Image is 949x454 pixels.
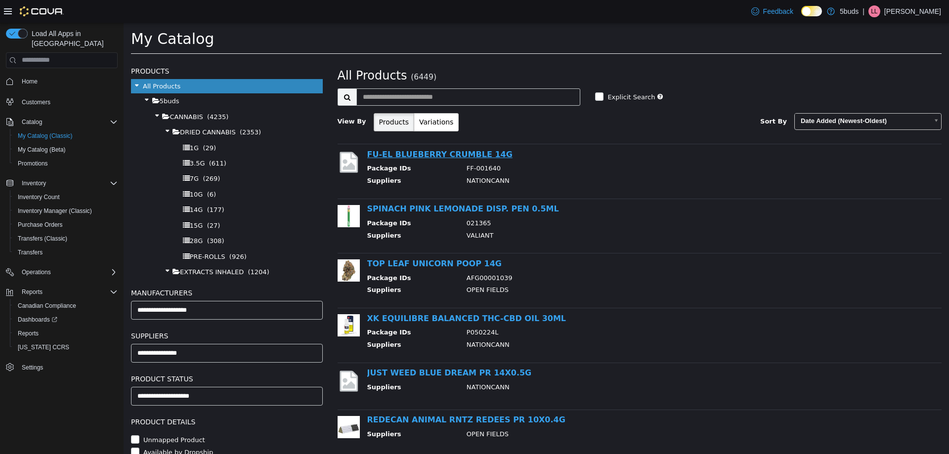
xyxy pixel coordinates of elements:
[18,302,76,310] span: Canadian Compliance
[214,127,236,152] img: missing-image.png
[2,265,122,279] button: Operations
[336,317,796,330] td: NATIONCANN
[336,305,796,317] td: P050224L
[18,362,47,373] a: Settings
[14,191,64,203] a: Inventory Count
[79,122,92,129] span: (29)
[22,98,50,106] span: Customers
[84,183,101,191] span: (177)
[10,204,122,218] button: Inventory Manager (Classic)
[14,247,118,258] span: Transfers
[18,235,67,243] span: Transfers (Classic)
[14,328,43,339] a: Reports
[84,168,92,175] span: (6)
[2,285,122,299] button: Reports
[22,268,51,276] span: Operations
[18,361,118,373] span: Settings
[244,392,442,402] a: REDECAN ANIMAL RNTZ REDEES PR 10X0.4G
[10,218,122,232] button: Purchase Orders
[19,60,57,67] span: All Products
[18,266,118,278] span: Operations
[10,246,122,259] button: Transfers
[22,179,46,187] span: Inventory
[214,393,236,415] img: 150
[336,407,796,419] td: OPEN FIELDS
[56,106,112,113] span: DRIED CANNABIS
[336,153,796,165] td: NATIONCANN
[7,350,199,362] h5: Product Status
[84,199,97,206] span: (27)
[17,413,82,422] label: Unmapped Product
[14,314,118,326] span: Dashboards
[28,29,118,48] span: Load All Apps in [GEOGRAPHIC_DATA]
[14,130,118,142] span: My Catalog (Classic)
[66,122,75,129] span: 1G
[22,118,42,126] span: Catalog
[214,182,236,205] img: 150
[14,158,118,169] span: Promotions
[18,177,50,189] button: Inventory
[124,246,145,253] span: (1204)
[6,70,118,400] nav: Complex example
[14,130,77,142] a: My Catalog (Classic)
[14,205,96,217] a: Inventory Manager (Classic)
[671,91,805,106] span: Date Added (Newest-Oldest)
[244,317,336,330] th: Suppliers
[763,6,793,16] span: Feedback
[17,425,89,435] label: Available by Dropship
[2,74,122,88] button: Home
[250,90,291,109] button: Products
[18,286,46,298] button: Reports
[18,330,39,337] span: Reports
[66,137,82,144] span: 3.5G
[14,300,118,312] span: Canadian Compliance
[244,141,336,153] th: Package IDs
[14,144,70,156] a: My Catalog (Beta)
[14,300,80,312] a: Canadian Compliance
[18,116,46,128] button: Catalog
[244,196,336,208] th: Package IDs
[66,199,80,206] span: 15G
[14,328,118,339] span: Reports
[66,230,102,238] span: PRE-ROLLS
[244,345,408,355] a: JUST WEED BLUE DREAM PR 14X0.5G
[14,233,118,245] span: Transfers (Classic)
[244,236,378,246] a: TOP LEAF UNICORN POOP 14G
[244,407,336,419] th: Suppliers
[7,42,199,54] h5: Products
[801,16,802,17] span: Dark Mode
[18,316,57,324] span: Dashboards
[214,237,236,259] img: 150
[336,208,796,220] td: VALIANT
[10,157,122,170] button: Promotions
[336,360,796,372] td: NATIONCANN
[84,90,105,98] span: (4235)
[116,106,137,113] span: (2353)
[18,75,118,87] span: Home
[20,6,64,16] img: Cova
[86,137,103,144] span: (611)
[22,288,43,296] span: Reports
[14,247,46,258] a: Transfers
[336,250,796,263] td: AFG00001039
[66,183,80,191] span: 14G
[10,190,122,204] button: Inventory Count
[868,5,880,17] div: Lacey Landry
[18,177,118,189] span: Inventory
[18,96,54,108] a: Customers
[214,346,236,371] img: missing-image.png
[18,221,63,229] span: Purchase Orders
[10,143,122,157] button: My Catalog (Beta)
[14,191,118,203] span: Inventory Count
[10,327,122,340] button: Reports
[56,246,120,253] span: EXTRACTS INHALED
[79,152,96,160] span: (269)
[7,7,90,25] span: My Catalog
[7,264,199,276] h5: Manufacturers
[14,219,67,231] a: Purchase Orders
[863,5,864,17] p: |
[10,129,122,143] button: My Catalog (Classic)
[10,232,122,246] button: Transfers (Classic)
[2,115,122,129] button: Catalog
[66,214,80,222] span: 28G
